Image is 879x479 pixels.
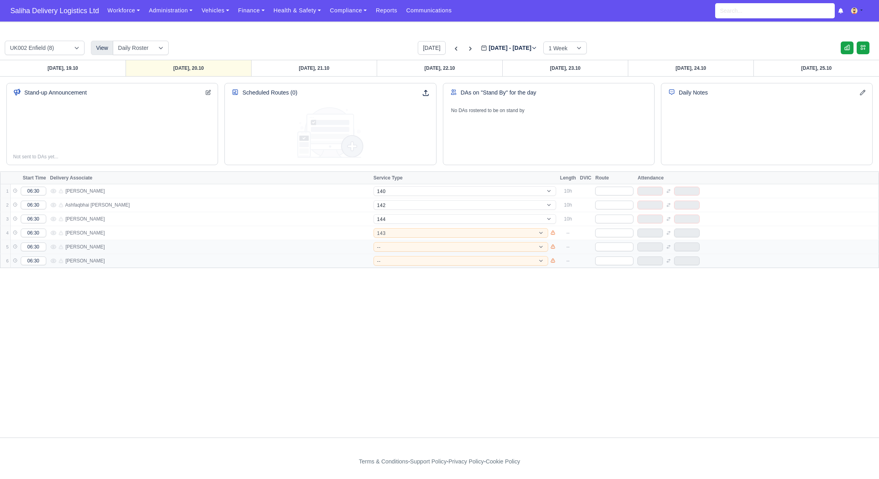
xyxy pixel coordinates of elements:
[48,172,372,184] th: Delivery Associate
[560,244,576,250] div: --
[418,41,446,55] button: [DATE]
[502,60,628,76] a: [DATE], 23.10
[6,244,8,249] span: 5
[839,441,879,479] iframe: Chat Widget
[269,3,326,18] a: Health & Safety
[593,172,635,184] th: Route
[461,88,537,97] div: DAs on "Stand By" for the day
[558,172,578,184] th: Length
[372,172,558,184] th: Service Type
[65,202,130,208] a: Ashfaqbhai [PERSON_NAME]
[65,244,105,250] a: [PERSON_NAME]
[234,3,269,18] a: Finance
[91,41,113,55] div: View
[410,458,447,465] a: Support Policy
[377,60,502,76] a: [DATE], 22.10
[144,3,197,18] a: Administration
[560,230,576,237] div: --
[481,43,537,53] label: [DATE] - [DATE]
[65,258,105,264] a: [PERSON_NAME]
[126,60,251,76] a: [DATE], 20.10
[753,60,879,76] a: [DATE], 25.10
[560,258,576,264] div: --
[371,3,401,18] a: Reports
[715,3,835,18] input: Search...
[486,458,520,465] a: Cookie Policy
[6,258,8,263] span: 6
[24,88,87,97] div: Stand-up Announcement
[65,230,105,236] a: [PERSON_NAME]
[6,217,8,221] span: 3
[450,105,648,116] td: No DAs rostered to be on stand by
[212,457,667,466] div: - - -
[103,3,144,18] a: Workforce
[560,202,576,209] div: 10h
[242,88,297,97] div: Scheduled Routes (0)
[197,3,234,18] a: Vehicles
[6,203,8,207] span: 2
[359,458,408,465] a: Terms & Conditions
[635,172,847,184] th: Attendance
[10,172,48,184] th: Start Time
[325,3,371,18] a: Compliance
[560,188,576,195] div: 10h
[6,189,8,193] span: 1
[628,60,753,76] a: [DATE], 24.10
[578,172,594,184] th: DVIC
[448,458,484,465] a: Privacy Policy
[65,188,105,194] a: [PERSON_NAME]
[679,88,708,97] div: Daily Notes
[6,231,8,235] span: 4
[7,154,218,160] div: Not sent to DAs yet...
[251,60,377,76] a: [DATE], 21.10
[560,216,576,223] div: 10h
[6,3,103,19] a: Saliha Delivery Logistics Ltd
[65,216,105,222] a: [PERSON_NAME]
[402,3,456,18] a: Communications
